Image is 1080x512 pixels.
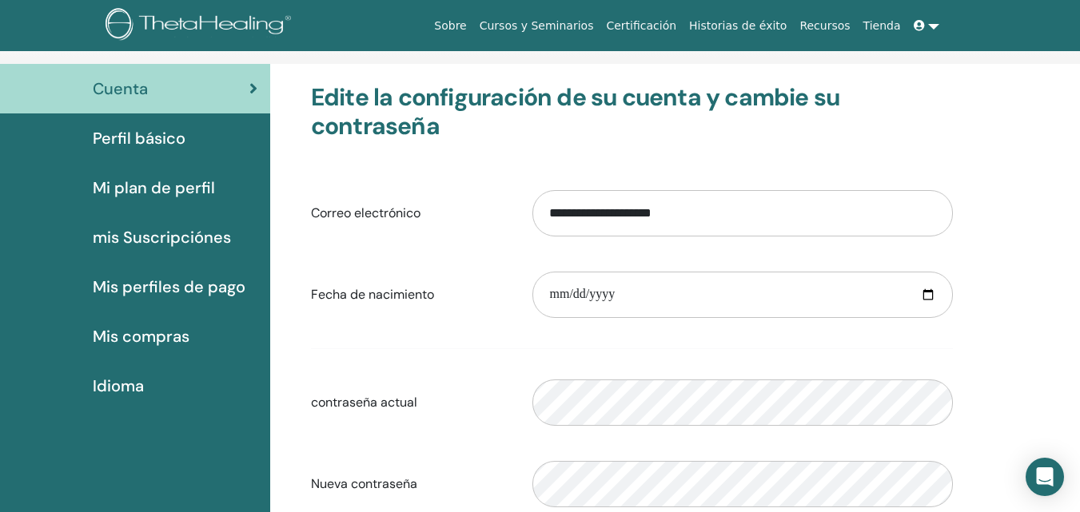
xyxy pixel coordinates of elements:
span: Mis perfiles de pago [93,275,245,299]
span: Mi plan de perfil [93,176,215,200]
a: Recursos [793,11,856,41]
span: Mis compras [93,324,189,348]
span: Idioma [93,374,144,398]
span: mis Suscripciónes [93,225,231,249]
img: logo.png [106,8,297,44]
div: Open Intercom Messenger [1026,458,1064,496]
h3: Edite la configuración de su cuenta y cambie su contraseña [311,83,953,141]
label: Fecha de nacimiento [299,280,521,310]
span: Perfil básico [93,126,185,150]
a: Cursos y Seminarios [473,11,600,41]
span: Cuenta [93,77,148,101]
a: Certificación [600,11,683,41]
a: Tienda [857,11,907,41]
a: Historias de éxito [683,11,793,41]
label: contraseña actual [299,387,521,418]
a: Sobre [428,11,472,41]
label: Nueva contraseña [299,469,521,499]
label: Correo electrónico [299,198,521,228]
